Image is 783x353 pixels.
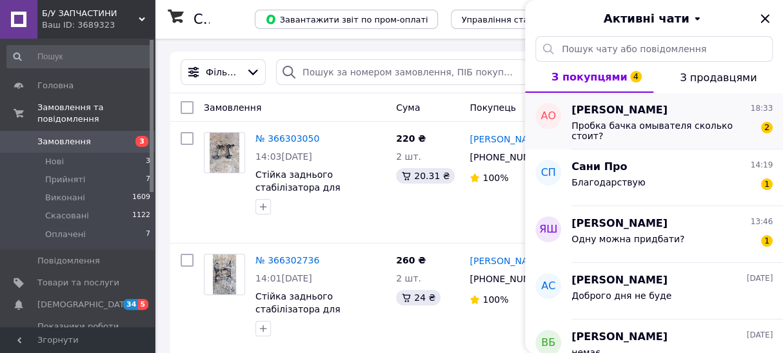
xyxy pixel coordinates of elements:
div: 24 ₴ [396,290,441,305]
div: 20.31 ₴ [396,168,455,184]
div: [PHONE_NUMBER] [467,148,548,166]
span: Нові [45,156,64,167]
span: Б/У ЗАПЧАСТИНИ [42,8,139,19]
span: [DATE] [746,273,773,284]
span: 2 шт. [396,273,421,283]
span: 7 [146,229,150,240]
span: 4 [630,71,642,82]
div: [PHONE_NUMBER] [467,270,548,288]
span: Замовлення [204,102,261,113]
span: СП [540,166,555,180]
span: Замовлення [37,136,91,148]
input: Пошук чату або повідомлення [535,36,773,62]
span: Оплачені [45,229,86,240]
span: Управління статусами [461,15,560,24]
span: АС [541,279,555,294]
button: АС[PERSON_NAME][DATE]Доброго дня не буде [525,263,783,320]
span: Прийняті [45,174,85,186]
span: Завантажити звіт по пром-оплаті [265,14,428,25]
a: Фото товару [204,254,245,295]
span: Одну можна придбати? [571,234,684,244]
span: 1 [761,178,773,190]
button: Активні чати [561,10,747,27]
a: № 366302736 [255,255,319,265]
span: 100% [482,173,508,183]
span: [PERSON_NAME] [571,216,668,231]
span: ВБ [541,336,555,350]
input: Пошук за номером замовлення, ПІБ покупця, номером телефону, Email, номером накладної [276,59,528,85]
span: 3 [135,136,148,147]
span: Благодарствую [571,177,645,187]
span: 1 [761,235,773,247]
img: Фото товару [210,133,240,173]
span: 13:46 [750,216,773,227]
span: 34 [123,299,138,310]
a: [PERSON_NAME] [470,254,544,267]
span: 100% [482,294,508,305]
span: [DEMOGRAPHIC_DATA] [37,299,133,310]
a: Стійка заднього стабілізатора для Volkswagen Passat B7 1K0505465K [255,291,355,340]
a: [PERSON_NAME] [470,133,544,146]
span: Доброго дня не буде [571,291,671,301]
div: Ваш ID: 3689323 [42,19,155,31]
a: Фото товару [204,132,245,173]
span: 14:19 [750,160,773,171]
button: Завантажити звіт по пром-оплаті [255,10,438,29]
span: [PERSON_NAME] [571,330,668,345]
span: Пробка бачка омывателя сколько стоит? [571,120,755,141]
span: Показники роботи компанії [37,321,119,344]
span: Головна [37,80,74,91]
span: 7 [146,174,150,186]
span: Cума [396,102,420,113]
span: 3 [146,156,150,167]
img: Фото товару [213,254,235,294]
span: Фільтри [206,66,241,79]
span: Сани Про [571,160,627,175]
span: Товари та послуги [37,277,119,289]
a: Стійка заднього стабілізатора для volkswagen passat b7 1K0505465K [255,169,355,218]
span: Повідомлення [37,255,100,267]
h1: Список замовлень [193,12,324,27]
span: З покупцями [551,71,628,83]
span: 220 ₴ [396,133,426,144]
span: 2 шт. [396,151,421,162]
span: 5 [138,299,148,310]
input: Пошук [6,45,152,68]
button: АО[PERSON_NAME]18:33Пробка бачка омывателя сколько стоит?2 [525,93,783,149]
button: З покупцями4 [525,62,653,93]
button: Закрити [757,11,773,26]
span: [PERSON_NAME] [571,273,668,288]
span: 1609 [132,192,150,204]
button: ЯШ[PERSON_NAME]13:46Одну можна придбати?1 [525,206,783,263]
span: З продавцями [680,72,757,84]
button: З продавцями [653,62,783,93]
a: № 366303050 [255,133,319,144]
span: 260 ₴ [396,255,426,265]
span: 1122 [132,210,150,222]
span: 18:33 [750,103,773,114]
span: Скасовані [45,210,89,222]
span: Активні чати [603,10,689,27]
span: Покупець [470,102,515,113]
span: 14:01[DATE] [255,273,312,283]
button: Управління статусами [451,10,570,29]
button: СПСани Про14:19Благодарствую1 [525,149,783,206]
span: ЯШ [539,222,557,237]
span: Виконані [45,192,85,204]
span: [DATE] [746,330,773,341]
span: АО [540,109,556,124]
span: [PERSON_NAME] [571,103,668,118]
span: 2 [761,122,773,133]
span: 14:03[DATE] [255,151,312,162]
span: Замовлення та повідомлення [37,102,155,125]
